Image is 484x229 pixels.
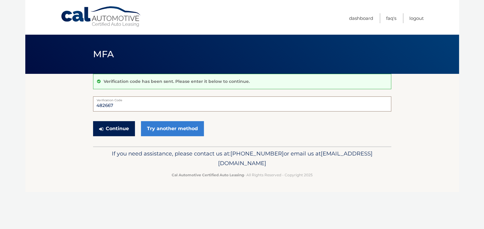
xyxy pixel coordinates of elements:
a: Logout [409,13,424,23]
a: Try another method [141,121,204,136]
button: Continue [93,121,135,136]
p: Verification code has been sent. Please enter it below to continue. [104,79,250,84]
span: [EMAIL_ADDRESS][DOMAIN_NAME] [218,150,373,167]
span: [PHONE_NUMBER] [230,150,284,157]
label: Verification Code [93,96,391,101]
span: MFA [93,49,114,60]
strong: Cal Automotive Certified Auto Leasing [172,173,244,177]
p: If you need assistance, please contact us at: or email us at [97,149,387,168]
a: Cal Automotive [61,6,142,27]
input: Verification Code [93,96,391,111]
a: Dashboard [349,13,373,23]
p: - All Rights Reserved - Copyright 2025 [97,172,387,178]
a: FAQ's [386,13,396,23]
